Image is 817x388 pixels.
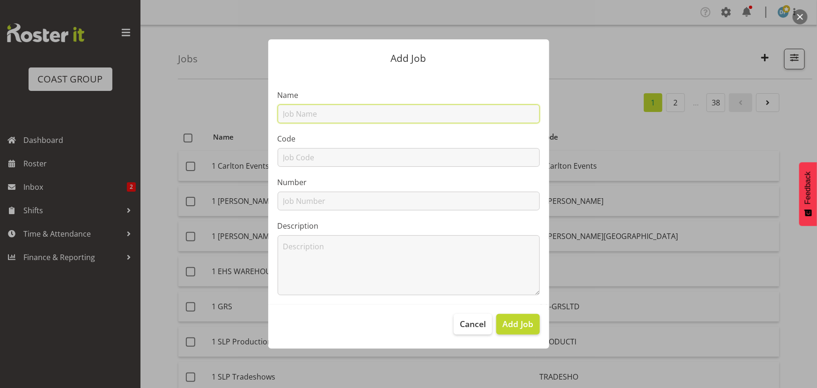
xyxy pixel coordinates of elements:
[278,220,540,231] label: Description
[278,104,540,123] input: Job Name
[460,318,486,330] span: Cancel
[799,162,817,226] button: Feedback - Show survey
[804,172,812,204] span: Feedback
[454,314,492,335] button: Cancel
[278,148,540,167] input: Job Code
[496,314,539,335] button: Add Job
[502,318,533,330] span: Add Job
[278,53,540,63] p: Add Job
[278,177,540,188] label: Number
[278,90,540,101] label: Name
[278,192,540,210] input: Job Number
[278,133,540,144] label: Code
